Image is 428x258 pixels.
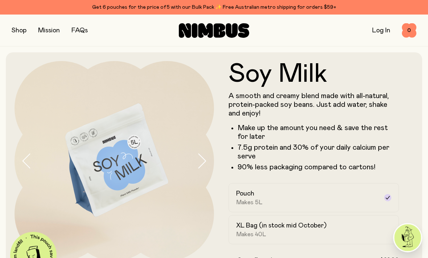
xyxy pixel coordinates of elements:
h1: Soy Milk [229,61,399,87]
img: agent [394,224,421,251]
p: A smooth and creamy blend made with all-natural, protein-packed soy beans. Just add water, shake ... [229,92,399,118]
a: Log In [372,27,390,34]
button: 0 [402,23,416,38]
div: Get 6 pouches for the price of 5 with our Bulk Pack ✨ Free Australian metro shipping for orders $59+ [12,3,416,12]
a: Mission [38,27,60,34]
li: 7.5g protein and 30% of your daily calcium per serve [238,143,399,161]
li: Make up the amount you need & save the rest for later [238,124,399,141]
p: 90% less packaging compared to cartons! [238,163,399,172]
span: Makes 5L [236,199,263,206]
h2: XL Bag (in stock mid October) [236,221,326,230]
a: FAQs [71,27,88,34]
h2: Pouch [236,189,254,198]
span: Makes 40L [236,231,266,238]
